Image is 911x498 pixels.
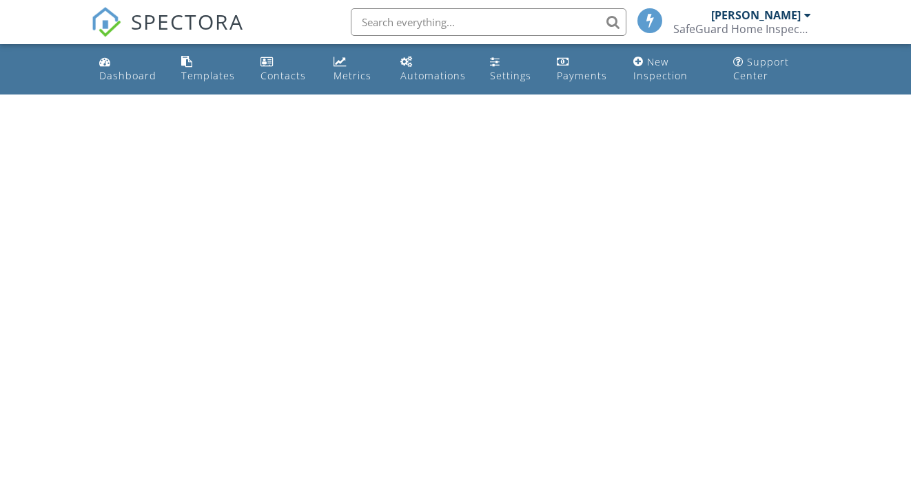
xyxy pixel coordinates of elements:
div: Payments [557,69,607,82]
div: Templates [181,69,235,82]
div: [PERSON_NAME] [711,8,801,22]
a: Templates [176,50,244,89]
a: Contacts [255,50,317,89]
a: New Inspection [628,50,716,89]
div: SafeGuard Home Inspections [673,22,811,36]
input: Search everything... [351,8,626,36]
a: Settings [484,50,541,89]
div: Support Center [733,55,789,82]
span: SPECTORA [131,7,244,36]
div: Dashboard [99,69,156,82]
a: Automations (Basic) [395,50,473,89]
div: Automations [400,69,466,82]
img: The Best Home Inspection Software - Spectora [91,7,121,37]
a: Dashboard [94,50,165,89]
a: Metrics [328,50,384,89]
div: Metrics [334,69,371,82]
div: Settings [490,69,531,82]
a: Support Center [728,50,817,89]
a: SPECTORA [91,19,244,48]
a: Payments [551,50,617,89]
div: Contacts [260,69,306,82]
div: New Inspection [633,55,688,82]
